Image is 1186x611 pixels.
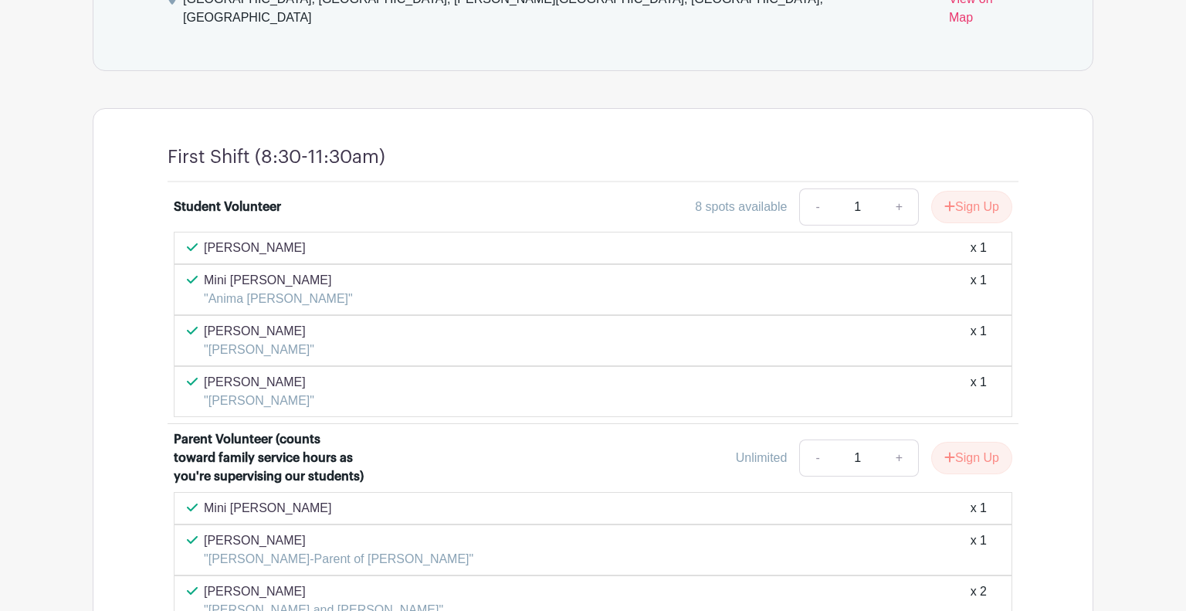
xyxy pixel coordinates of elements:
[204,239,306,257] p: [PERSON_NAME]
[174,198,281,216] div: Student Volunteer
[931,191,1012,223] button: Sign Up
[204,290,353,308] p: "Anima [PERSON_NAME]"
[799,188,835,226] a: -
[880,440,919,477] a: +
[971,271,987,308] div: x 1
[204,322,314,341] p: [PERSON_NAME]
[204,392,314,410] p: "[PERSON_NAME]"
[204,499,331,518] p: Mini [PERSON_NAME]
[204,341,314,359] p: "[PERSON_NAME]"
[695,198,787,216] div: 8 spots available
[174,430,365,486] div: Parent Volunteer (counts toward family service hours as you're supervising our students)
[971,322,987,359] div: x 1
[204,550,473,569] p: "[PERSON_NAME]-Parent of [PERSON_NAME]"
[168,146,385,168] h4: First Shift (8:30-11:30am)
[971,239,987,257] div: x 1
[971,373,987,410] div: x 1
[204,531,473,550] p: [PERSON_NAME]
[204,582,443,601] p: [PERSON_NAME]
[204,271,353,290] p: Mini [PERSON_NAME]
[971,531,987,569] div: x 1
[971,499,987,518] div: x 1
[204,373,314,392] p: [PERSON_NAME]
[931,442,1012,474] button: Sign Up
[799,440,835,477] a: -
[736,449,788,467] div: Unlimited
[880,188,919,226] a: +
